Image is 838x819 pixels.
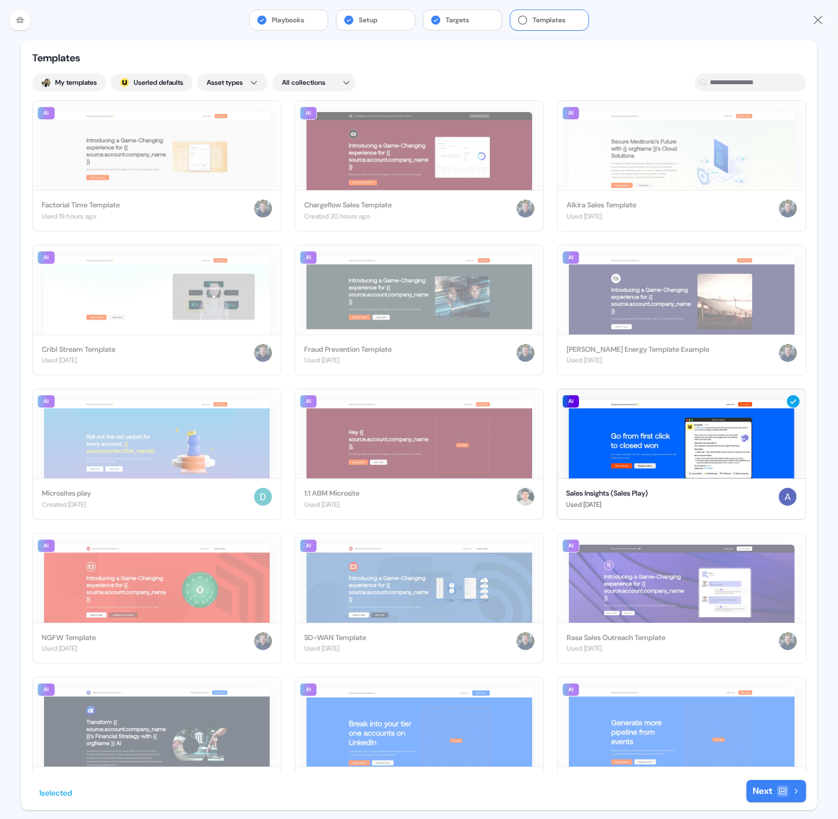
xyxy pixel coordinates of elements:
img: SD-WAN Template [306,545,532,623]
img: Rystad Energy Template Example [568,256,794,335]
div: Used [DATE] [566,499,648,510]
img: Chargeflow Sales Template [306,112,532,190]
div: AI [300,395,318,408]
img: NGFW Template [44,545,270,623]
div: Used [DATE] [304,643,366,654]
button: Chargeflow Sales TemplateAIChargeflow Sales TemplateCreated 20 hours agoJames [295,100,544,231]
div: Created 20 hours ago [304,211,392,222]
img: Vincent [516,488,534,506]
img: James [516,344,534,362]
div: Created [DATE] [42,499,91,510]
div: AI [37,106,55,120]
button: All collections [272,74,356,91]
div: Used [DATE] [566,355,709,366]
img: Zsolt [42,78,51,87]
img: 1:1 ABM Microsite [306,400,532,478]
button: Next [746,780,806,802]
img: Rasa Sales Outreach Template [568,545,794,623]
button: Factorial Time TemplateAIFactorial Time TemplateUsed 19 hours agoJames [32,100,281,231]
button: Alkira Sales TemplateAIAlkira Sales TemplateUsed [DATE]James [557,100,806,231]
button: Rystad Energy Template ExampleAI[PERSON_NAME] Energy Template ExampleUsed [DATE]James [557,245,806,376]
div: AI [37,395,55,408]
div: AI [37,539,55,553]
div: AI [300,683,318,696]
button: OpenText Sales TemplateAI [32,677,281,808]
img: Sales Insights (Sales Play) [568,400,794,478]
div: Used [DATE] [42,643,96,654]
button: Sales Insights (Sales Play)AISales Insights (Sales Play)Used [DATE]Aaron [557,389,806,520]
img: Microsites play [44,400,270,478]
div: Used [DATE] [566,643,665,654]
button: 1:1 ABM MicrositeAI1:1 ABM MicrositeUsed [DATE]Vincent [295,389,544,520]
div: AI [300,539,318,553]
img: Event Invites (Sales Play) [568,689,794,767]
img: James [778,632,796,650]
button: Targets [423,10,501,30]
button: My templates [32,74,106,91]
div: Used [DATE] [42,355,115,366]
img: James [254,344,272,362]
div: AI [562,539,579,553]
div: Chargeflow Sales Template [304,200,392,211]
img: LinkedIn 1:1 Ads (Sales Play) [306,689,532,767]
img: Fraud Prevention Template [306,256,532,335]
img: James [254,200,272,217]
div: Fraud Prevention Template [304,344,392,355]
button: Asset types [197,74,268,91]
div: AI [300,106,318,120]
button: 1selected [32,784,79,802]
div: 1:1 ABM Microsite [304,488,359,499]
button: NGFW TemplateAINGFW TemplateUsed [DATE]James [32,533,281,664]
div: Used [DATE] [566,211,636,222]
div: AI [562,251,579,264]
button: Templates [510,10,588,30]
div: SD-WAN Template [304,632,366,643]
div: Factorial Time Template [42,200,120,211]
div: Templates [32,51,144,65]
div: [PERSON_NAME] Energy Template Example [566,344,709,355]
img: James [778,344,796,362]
img: Alkira Sales Template [568,112,794,190]
div: Used [DATE] [304,499,359,510]
div: 1 selected [39,787,72,798]
div: AI [300,251,318,264]
span: All collections [282,77,325,88]
img: James [516,200,534,217]
div: AI [562,395,579,408]
div: Rasa Sales Outreach Template [566,632,665,643]
img: userled logo [120,78,129,87]
a: Close [811,13,825,27]
img: James [254,632,272,650]
button: Microsites playAIMicrosites playCreated [DATE]David [32,389,281,520]
img: OpenText Sales Template [44,689,270,767]
div: Cribl Stream Template [42,344,115,355]
button: Playbooks [250,10,328,30]
button: SD-WAN TemplateAISD-WAN TemplateUsed [DATE]James [295,533,544,664]
button: Setup [337,10,415,30]
div: Microsites play [42,488,91,499]
div: NGFW Template [42,632,96,643]
img: Aaron [778,488,796,506]
div: AI [562,106,579,120]
div: Sales Insights (Sales Play) [566,488,648,499]
div: Used 19 hours ago [42,211,120,222]
button: userled logo;Userled defaults [111,74,193,91]
img: David [254,488,272,506]
button: LinkedIn 1:1 Ads (Sales Play)AI [295,677,544,808]
div: Alkira Sales Template [566,200,636,211]
div: AI [562,683,579,696]
div: AI [37,251,55,264]
img: Cribl Stream Template [44,256,270,335]
img: Factorial Time Template [44,112,270,190]
img: James [516,632,534,650]
img: James [778,200,796,217]
button: Fraud Prevention TemplateAIFraud Prevention TemplateUsed [DATE]James [295,245,544,376]
div: ; [120,78,129,87]
button: Cribl Stream TemplateAICribl Stream TemplateUsed [DATE]James [32,245,281,376]
div: AI [37,683,55,696]
button: Event Invites (Sales Play)AI [557,677,806,808]
button: Rasa Sales Outreach TemplateAIRasa Sales Outreach TemplateUsed [DATE]James [557,533,806,664]
div: Used [DATE] [304,355,392,366]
